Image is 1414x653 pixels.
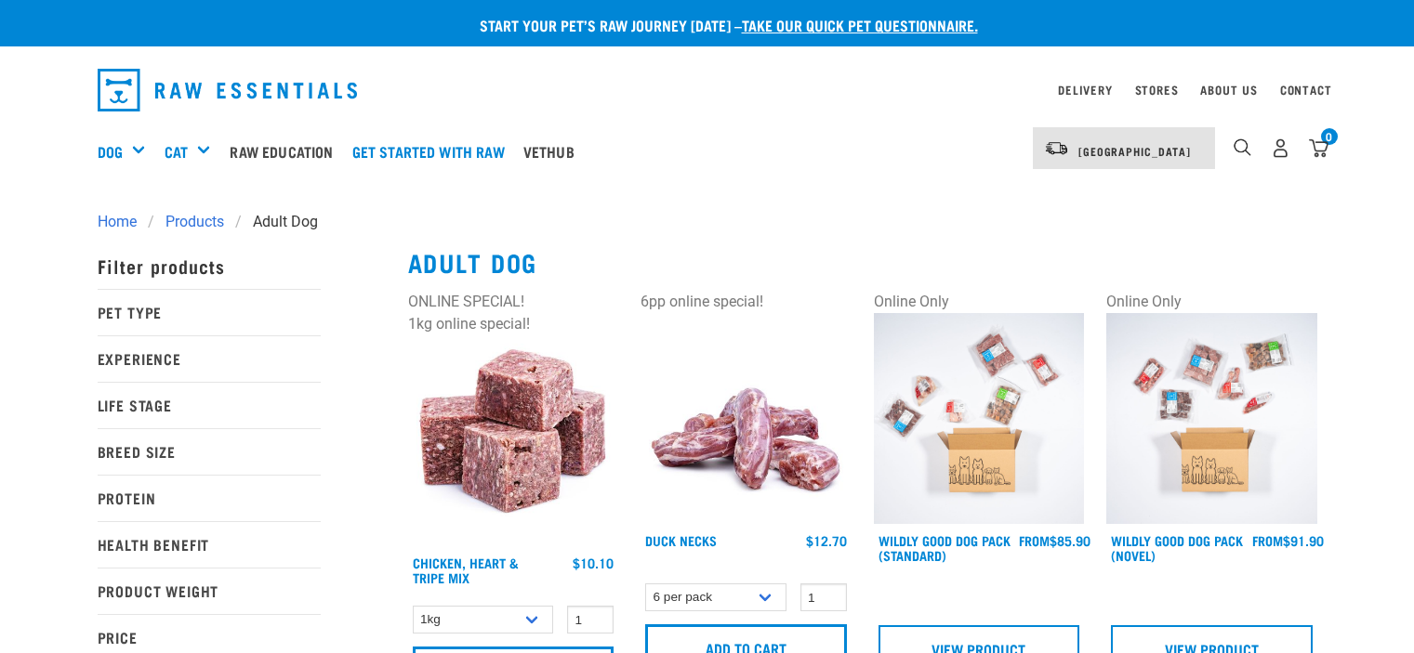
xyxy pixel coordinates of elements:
[519,114,588,189] a: Vethub
[1019,537,1050,543] span: FROM
[573,555,614,570] div: $10.10
[1280,86,1332,93] a: Contact
[98,69,358,111] img: Raw Essentials Logo
[154,211,235,233] a: Products
[1234,138,1251,156] img: home-icon-1@2x.png
[98,382,321,428] p: Life Stage
[98,211,148,233] a: Home
[1106,313,1317,524] img: Dog Novel 0 2sec
[1309,138,1328,158] img: home-icon@2x.png
[641,291,852,313] div: 6pp online special!
[1321,128,1338,145] div: 0
[83,61,1332,119] nav: dropdown navigation
[98,289,321,335] p: Pet Type
[567,606,614,634] input: 1
[98,475,321,521] p: Protein
[1135,86,1179,93] a: Stores
[165,140,188,163] a: Cat
[879,537,1011,558] a: Wildly Good Dog Pack (Standard)
[1106,291,1317,313] div: Online Only
[1044,140,1069,157] img: van-moving.png
[1200,86,1257,93] a: About Us
[225,114,347,189] a: Raw Education
[874,313,1085,524] img: Dog 0 2sec
[408,291,619,313] div: ONLINE SPECIAL!
[408,313,619,335] div: 1kg online special!
[348,114,519,189] a: Get started with Raw
[408,248,1317,277] h2: Adult Dog
[98,211,137,233] span: Home
[98,140,123,163] a: Dog
[641,313,852,524] img: Pile Of Duck Necks For Pets
[98,242,321,289] p: Filter products
[806,533,847,548] div: $12.70
[408,335,619,546] img: 1062 Chicken Heart Tripe Mix 01
[98,335,321,382] p: Experience
[98,568,321,614] p: Product Weight
[413,559,519,581] a: Chicken, Heart & Tripe Mix
[1078,148,1191,154] span: [GEOGRAPHIC_DATA]
[1252,533,1324,548] div: $91.90
[1111,537,1243,558] a: Wildly Good Dog Pack (Novel)
[98,211,1317,233] nav: breadcrumbs
[1252,537,1283,543] span: FROM
[645,537,717,543] a: Duck Necks
[742,20,978,29] a: take our quick pet questionnaire.
[1058,86,1112,93] a: Delivery
[800,583,847,612] input: 1
[98,428,321,475] p: Breed Size
[874,291,1085,313] div: Online Only
[98,521,321,568] p: Health Benefit
[165,211,224,233] span: Products
[1019,533,1090,548] div: $85.90
[1271,138,1290,158] img: user.png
